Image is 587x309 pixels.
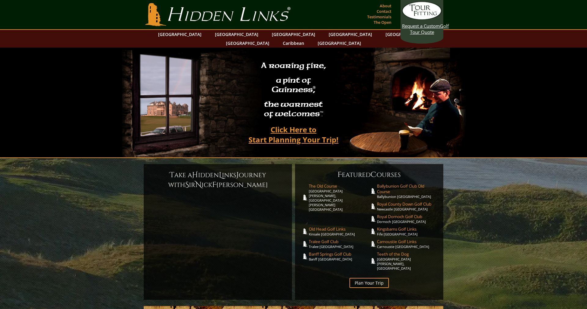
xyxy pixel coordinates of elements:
[402,23,440,29] span: Request a Custom
[212,30,261,39] a: [GEOGRAPHIC_DATA]
[195,180,201,190] span: N
[309,183,369,189] span: The Old Course
[377,251,437,271] a: Teeth of the Dog[GEOGRAPHIC_DATA][PERSON_NAME], [GEOGRAPHIC_DATA]
[309,226,369,232] span: Old Head Golf Links
[309,239,369,249] a: Tralee Golf ClubTralee [GEOGRAPHIC_DATA]
[372,18,393,27] a: The Open
[377,214,437,224] a: Royal Dornoch Golf ClubDornoch [GEOGRAPHIC_DATA]
[223,39,272,48] a: [GEOGRAPHIC_DATA]
[377,226,437,232] span: Kingsbarns Golf Links
[236,170,239,180] span: J
[377,239,437,244] span: Carnoustie Golf Links
[309,251,369,261] a: Banff Springs Golf ClubBanff [GEOGRAPHIC_DATA]
[185,180,189,190] span: S
[377,239,437,249] a: Carnoustie Golf LinksCarnoustie [GEOGRAPHIC_DATA]
[382,30,432,39] a: [GEOGRAPHIC_DATA]
[170,170,174,180] span: T
[377,226,437,236] a: Kingsbarns Golf LinksFife [GEOGRAPHIC_DATA]
[377,251,437,257] span: Teeth of the Dog
[377,183,437,199] a: Ballybunion Golf Club Old CourseBallybunion [GEOGRAPHIC_DATA]
[309,239,369,244] span: Tralee Golf Club
[309,251,369,257] span: Banff Springs Golf Club
[150,170,286,190] h6: ake a idden inks ourney with ir ick [PERSON_NAME]
[212,180,216,190] span: F
[377,183,437,194] span: Ballybunion Golf Club Old Course
[155,30,205,39] a: [GEOGRAPHIC_DATA]
[338,170,342,180] span: F
[326,30,375,39] a: [GEOGRAPHIC_DATA]
[309,183,369,212] a: The Old Course[GEOGRAPHIC_DATA][PERSON_NAME], [GEOGRAPHIC_DATA][PERSON_NAME] [GEOGRAPHIC_DATA]
[219,170,222,180] span: L
[349,278,389,288] a: Plan Your Trip
[375,7,393,16] a: Contact
[315,39,364,48] a: [GEOGRAPHIC_DATA]
[371,170,377,180] span: C
[377,201,437,207] span: Royal County Down Golf Club
[309,226,369,236] a: Old Head Golf LinksKinsale [GEOGRAPHIC_DATA]
[257,58,330,122] h2: A roaring fire, a pint of Guinness , the warmest of welcomes™.
[242,122,345,147] a: Click Here toStart Planning Your Trip!
[301,170,437,180] h6: eatured ourses
[280,39,307,48] a: Caribbean
[366,13,393,21] a: Testimonials
[377,214,437,219] span: Royal Dornoch Golf Club
[377,201,437,211] a: Royal County Down Golf ClubNewcastle [GEOGRAPHIC_DATA]
[192,170,198,180] span: H
[402,2,442,35] a: Request a CustomGolf Tour Quote
[378,2,393,10] a: About
[269,30,318,39] a: [GEOGRAPHIC_DATA]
